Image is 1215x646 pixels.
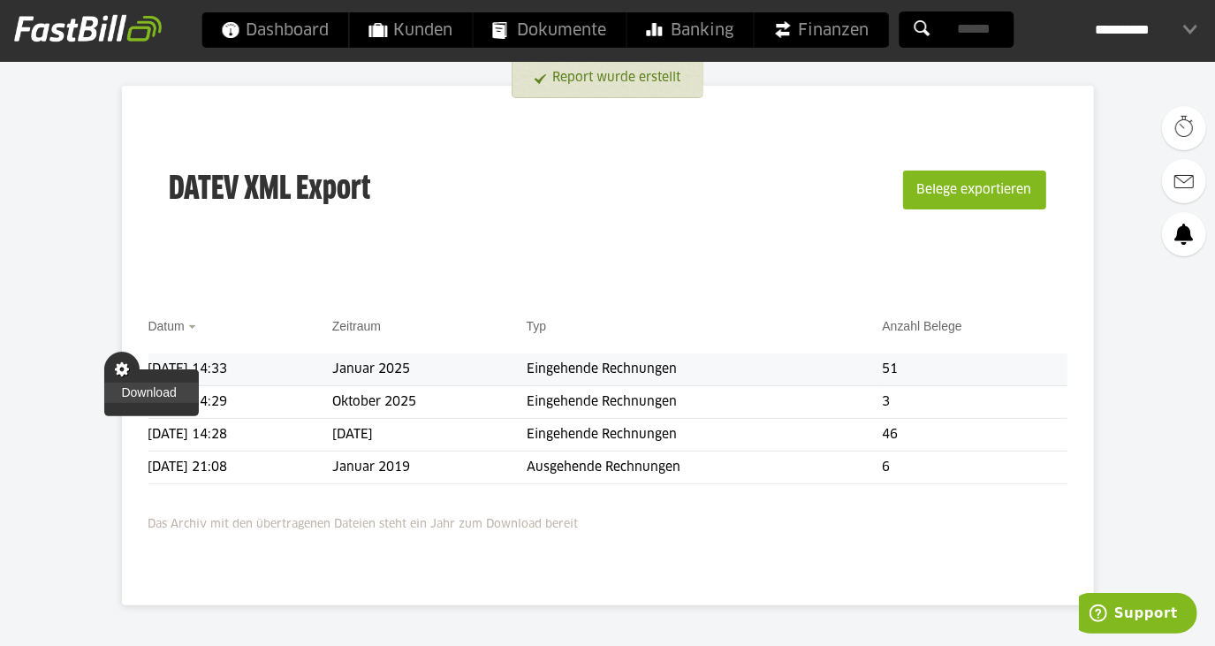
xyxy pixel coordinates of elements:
[527,419,883,452] td: Eingehende Rechnungen
[882,452,1067,484] td: 6
[188,325,200,329] img: sort_desc.gif
[882,353,1067,386] td: 51
[332,386,527,419] td: Oktober 2025
[527,452,883,484] td: Ausgehende Rechnungen
[201,12,348,48] a: Dashboard
[492,12,606,48] span: Dokumente
[754,12,888,48] a: Finanzen
[148,386,332,419] td: [DATE] 14:29
[527,353,883,386] td: Eingehende Rechnungen
[14,14,162,42] img: fastbill_logo_white.png
[332,419,527,452] td: [DATE]
[882,419,1067,452] td: 46
[221,12,329,48] span: Dashboard
[368,12,452,48] span: Kunden
[148,506,1067,535] p: Das Archiv mit den übertragenen Dateien steht ein Jahr zum Download bereit
[332,353,527,386] td: Januar 2025
[148,319,185,333] a: Datum
[535,62,680,95] a: Report wurde erstellt
[170,133,371,247] h3: DATEV XML Export
[1079,593,1197,637] iframe: Öffnet ein Widget, in dem Sie weitere Informationen finden
[527,386,883,419] td: Eingehende Rechnungen
[903,171,1046,209] button: Belege exportieren
[773,12,869,48] span: Finanzen
[148,353,332,386] td: [DATE] 14:33
[626,12,753,48] a: Banking
[148,452,332,484] td: [DATE] 21:08
[349,12,472,48] a: Kunden
[527,319,547,333] a: Typ
[646,12,733,48] span: Banking
[332,452,527,484] td: Januar 2019
[332,319,381,333] a: Zeitraum
[104,383,199,403] a: Download
[882,319,961,333] a: Anzahl Belege
[882,386,1067,419] td: 3
[148,419,332,452] td: [DATE] 14:28
[473,12,626,48] a: Dokumente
